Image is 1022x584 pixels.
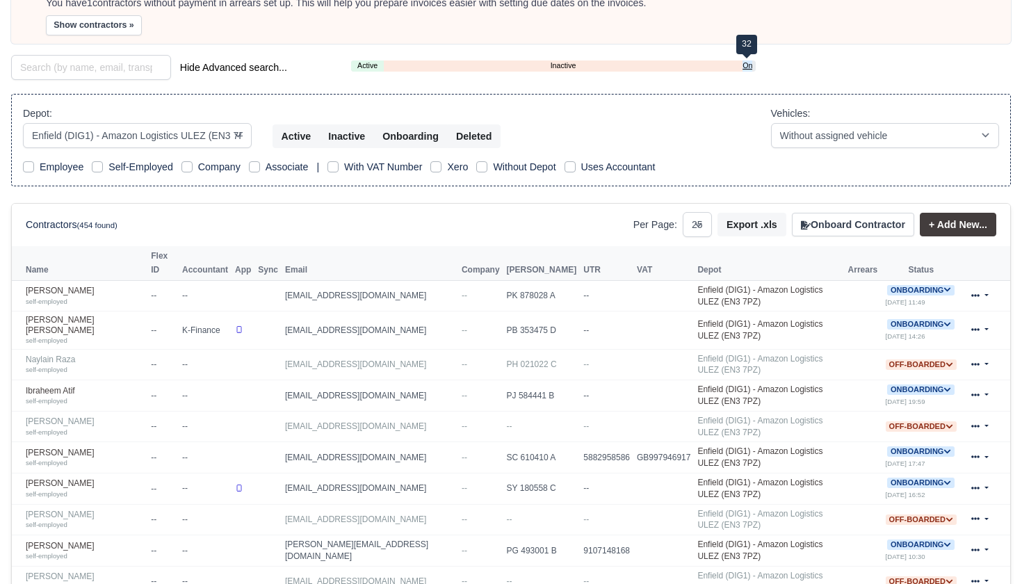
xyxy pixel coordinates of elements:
[447,159,468,175] label: Xero
[26,552,67,560] small: self-employed
[26,510,144,530] a: [PERSON_NAME] self-employed
[503,246,581,280] th: [PERSON_NAME]
[282,246,458,280] th: Email
[887,446,955,457] span: Onboarding
[887,384,955,395] span: Onboarding
[792,213,914,236] button: Onboard Contractor
[171,56,296,79] button: Hide Advanced search...
[179,535,232,567] td: --
[886,359,957,369] a: Off-boarded
[108,159,173,175] label: Self-Employed
[462,391,467,400] span: --
[503,535,581,567] td: PG 493001 B
[26,428,67,436] small: self-employed
[462,483,467,493] span: --
[282,380,458,412] td: [EMAIL_ADDRESS][DOMAIN_NAME]
[697,416,822,437] a: Enfield (DIG1) - Amazon Logistics ULEZ (EN3 7PZ)
[26,397,67,405] small: self-employed
[179,246,232,280] th: Accountant
[26,355,144,375] a: Naylain Raza self-employed
[581,159,656,175] label: Uses Accountant
[344,159,422,175] label: With VAT Number
[580,380,633,412] td: --
[697,540,822,561] a: Enfield (DIG1) - Amazon Logistics ULEZ (EN3 7PZ)
[694,246,844,280] th: Depot
[77,221,117,229] small: (454 found)
[282,535,458,567] td: [PERSON_NAME][EMAIL_ADDRESS][DOMAIN_NAME]
[26,366,67,373] small: self-employed
[384,60,743,72] a: Inactive
[316,161,319,172] span: |
[503,473,581,504] td: SY 180558 C
[26,336,67,344] small: self-employed
[26,386,144,406] a: Ibraheem Atif self-employed
[147,442,179,473] td: --
[717,213,786,236] button: Export .xls
[12,246,147,280] th: Name
[886,359,957,370] span: Off-boarded
[26,521,67,528] small: self-employed
[266,159,309,175] label: Associate
[462,421,467,431] span: --
[179,311,232,349] td: K-Finance
[886,398,925,405] small: [DATE] 19:59
[845,246,882,280] th: Arrears
[147,311,179,349] td: --
[26,448,144,468] a: [PERSON_NAME] self-employed
[887,540,955,549] a: Onboarding
[887,478,955,488] span: Onboarding
[179,349,232,380] td: --
[886,491,925,498] small: [DATE] 16:52
[697,478,822,499] a: Enfield (DIG1) - Amazon Logistics ULEZ (EN3 7PZ)
[462,291,467,300] span: --
[503,280,581,311] td: PK 878028 A
[882,246,960,280] th: Status
[147,411,179,442] td: --
[462,359,467,369] span: --
[771,106,811,122] label: Vehicles:
[198,159,241,175] label: Company
[232,246,254,280] th: App
[580,535,633,567] td: 9107148168
[886,298,925,306] small: [DATE] 11:49
[743,60,752,72] a: Onboarding
[147,535,179,567] td: --
[887,446,955,456] a: Onboarding
[697,446,822,468] a: Enfield (DIG1) - Amazon Logistics ULEZ (EN3 7PZ)
[886,553,925,560] small: [DATE] 10:30
[147,473,179,504] td: --
[580,411,633,442] td: --
[11,55,171,80] input: Search (by name, email, transporter id) ...
[282,349,458,380] td: [EMAIL_ADDRESS][DOMAIN_NAME]
[23,106,52,122] label: Depot:
[254,246,282,280] th: Sync
[282,504,458,535] td: [EMAIL_ADDRESS][DOMAIN_NAME]
[26,459,67,467] small: self-employed
[887,384,955,394] a: Onboarding
[887,319,955,329] a: Onboarding
[503,442,581,473] td: SC 610410 A
[282,442,458,473] td: [EMAIL_ADDRESS][DOMAIN_NAME]
[697,285,822,307] a: Enfield (DIG1) - Amazon Logistics ULEZ (EN3 7PZ)
[633,246,694,280] th: VAT
[503,311,581,349] td: PB 353475 D
[26,478,144,498] a: [PERSON_NAME] self-employed
[886,460,925,467] small: [DATE] 17:47
[887,285,955,295] span: Onboarding
[503,380,581,412] td: PJ 584441 B
[633,217,677,233] label: Per Page:
[319,124,374,148] button: Inactive
[26,286,144,306] a: [PERSON_NAME] self-employed
[273,124,321,148] button: Active
[952,517,1022,584] iframe: Chat Widget
[503,349,581,380] td: PH 021022 C
[179,442,232,473] td: --
[351,60,384,72] a: Active
[580,311,633,349] td: --
[697,509,822,530] a: Enfield (DIG1) - Amazon Logistics ULEZ (EN3 7PZ)
[886,514,957,525] span: Off-boarded
[147,504,179,535] td: --
[147,246,179,280] th: Flex ID
[580,349,633,380] td: --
